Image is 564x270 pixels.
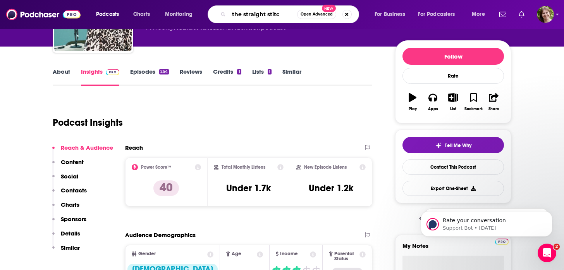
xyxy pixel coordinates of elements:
h2: Total Monthly Listens [222,164,265,170]
h2: Power Score™ [141,164,171,170]
span: Open Advanced [301,12,333,16]
p: 40 [153,180,179,196]
button: List [443,88,463,116]
span: For Podcasters [418,9,455,20]
div: 254 [159,69,169,74]
img: User Profile [537,6,554,23]
h2: Audience Demographics [125,231,196,239]
span: Tell Me Why [445,142,471,149]
button: Follow [402,48,504,65]
p: Details [61,230,80,237]
div: Bookmark [464,107,483,111]
button: tell me why sparkleTell Me Why [402,137,504,153]
button: Apps [423,88,443,116]
span: Logged in as bellagibb [537,6,554,23]
span: Age [232,251,241,256]
h3: Under 1.7k [226,182,271,194]
p: Content [61,158,84,166]
iframe: Intercom live chat [538,244,556,262]
button: open menu [413,8,466,21]
span: Parental Status [334,251,358,261]
button: Sponsors [52,215,86,230]
button: Charts [52,201,79,215]
a: Lists1 [252,68,272,86]
div: Share [488,107,499,111]
div: List [450,107,456,111]
span: Income [280,251,298,256]
a: Credits1 [213,68,241,86]
p: Reach & Audience [61,144,113,151]
button: Share [484,88,504,116]
div: Search podcasts, credits, & more... [215,5,366,23]
p: Sponsors [61,215,86,223]
button: Similar [52,244,80,258]
button: open menu [369,8,415,21]
button: Reach & Audience [52,144,113,158]
img: tell me why sparkle [435,142,442,149]
button: Bookmark [463,88,483,116]
button: open menu [160,8,203,21]
span: Monitoring [165,9,193,20]
a: About [53,68,70,86]
button: Show profile menu [537,6,554,23]
span: For Business [375,9,405,20]
button: Open AdvancedNew [297,10,336,19]
label: My Notes [402,242,504,256]
a: Show notifications dropdown [496,8,509,21]
a: Reviews [180,68,202,86]
a: Contact This Podcast [402,159,504,175]
button: Content [52,158,84,173]
a: Episodes254 [130,68,169,86]
iframe: Intercom notifications message [409,195,564,249]
button: Social [52,173,78,187]
h1: Podcast Insights [53,117,123,128]
a: Charts [128,8,155,21]
div: 1 [268,69,272,74]
span: Charts [133,9,150,20]
p: Charts [61,201,79,208]
h2: New Episode Listens [304,164,347,170]
button: Play [402,88,423,116]
p: Similar [61,244,80,251]
button: Details [52,230,80,244]
a: InsightsPodchaser Pro [81,68,119,86]
div: Apps [428,107,438,111]
a: Similar [282,68,301,86]
a: Show notifications dropdown [516,8,528,21]
button: open menu [466,8,495,21]
h3: Under 1.2k [309,182,353,194]
div: 1 [237,69,241,74]
button: Export One-Sheet [402,181,504,196]
span: Gender [138,251,156,256]
input: Search podcasts, credits, & more... [229,8,297,21]
span: 2 [554,244,560,250]
div: Rate [402,68,504,84]
span: New [322,5,336,12]
span: Podcasts [96,9,119,20]
img: Podchaser - Follow, Share and Rate Podcasts [6,7,81,22]
button: Contacts [52,187,87,201]
p: Social [61,173,78,180]
span: More [472,9,485,20]
button: open menu [91,8,129,21]
div: Play [409,107,417,111]
p: Contacts [61,187,87,194]
h2: Reach [125,144,143,151]
img: Podchaser Pro [106,69,119,75]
